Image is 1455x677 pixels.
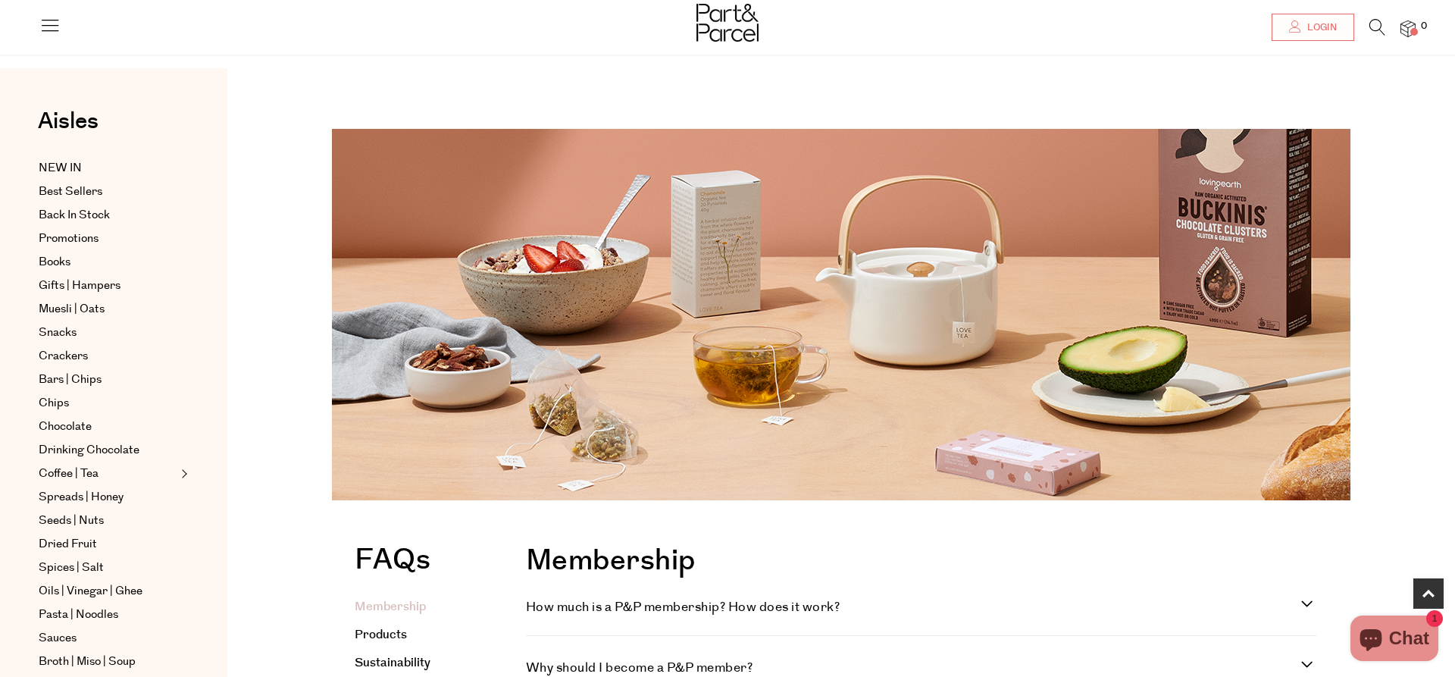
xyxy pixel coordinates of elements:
[39,418,177,436] a: Chocolate
[39,441,177,459] a: Drinking Chocolate
[696,4,759,42] img: Part&Parcel
[526,659,1301,677] h4: Why should I become a P&P member?
[39,465,177,483] a: Coffee | Tea
[526,598,1301,616] h4: How much is a P&P membership? How does it work?
[39,230,99,248] span: Promotions
[39,347,88,365] span: Crackers
[39,159,82,177] span: NEW IN
[39,559,177,577] a: Spices | Salt
[39,488,124,506] span: Spreads | Honey
[39,418,92,436] span: Chocolate
[355,546,430,582] h1: FAQs
[39,253,70,271] span: Books
[38,110,99,148] a: Aisles
[39,629,177,647] a: Sauces
[39,653,177,671] a: Broth | Miso | Soup
[39,582,177,600] a: Oils | Vinegar | Ghee
[39,512,104,530] span: Seeds | Nuts
[39,488,177,506] a: Spreads | Honey
[39,277,177,295] a: Gifts | Hampers
[39,371,177,389] a: Bars | Chips
[38,105,99,138] span: Aisles
[39,206,110,224] span: Back In Stock
[39,582,142,600] span: Oils | Vinegar | Ghee
[1417,20,1431,33] span: 0
[39,183,102,201] span: Best Sellers
[332,129,1350,500] img: faq-image_1344x_crop_center.png
[39,300,105,318] span: Muesli | Oats
[177,465,188,483] button: Expand/Collapse Coffee | Tea
[39,253,177,271] a: Books
[1272,14,1354,41] a: Login
[39,653,136,671] span: Broth | Miso | Soup
[355,598,426,616] a: Membership
[39,606,177,624] a: Pasta | Noodles
[355,654,430,672] a: Sustainability
[39,324,177,342] a: Snacks
[39,606,118,624] span: Pasta | Noodles
[39,394,177,412] a: Chips
[355,626,407,644] a: Products
[1400,20,1416,36] a: 0
[39,347,177,365] a: Crackers
[39,230,177,248] a: Promotions
[39,629,77,647] span: Sauces
[39,371,102,389] span: Bars | Chips
[39,535,177,553] a: Dried Fruit
[1303,21,1337,34] span: Login
[39,465,99,483] span: Coffee | Tea
[39,300,177,318] a: Muesli | Oats
[39,183,177,201] a: Best Sellers
[39,559,104,577] span: Spices | Salt
[39,324,77,342] span: Snacks
[39,159,177,177] a: NEW IN
[39,277,120,295] span: Gifts | Hampers
[39,206,177,224] a: Back In Stock
[39,535,97,553] span: Dried Fruit
[1346,616,1443,665] inbox-online-store-chat: Shopify online store chat
[39,512,177,530] a: Seeds | Nuts
[39,394,69,412] span: Chips
[39,441,139,459] span: Drinking Chocolate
